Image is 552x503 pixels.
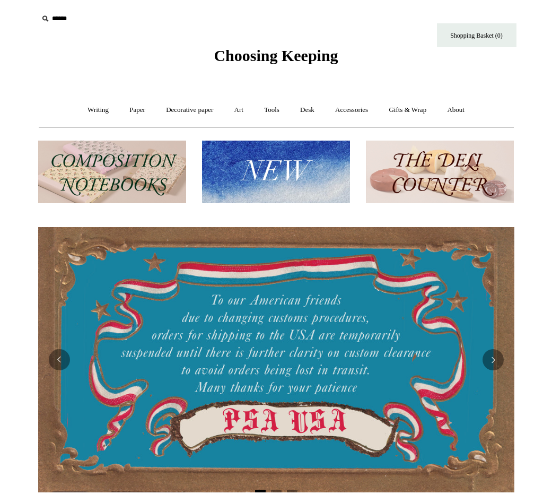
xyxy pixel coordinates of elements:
button: Previous [49,349,70,370]
img: 202302 Composition ledgers.jpg__PID:69722ee6-fa44-49dd-a067-31375e5d54ec [38,141,186,204]
a: Paper [120,96,155,124]
a: Gifts & Wrap [379,96,436,124]
img: USA PSA .jpg__PID:33428022-6587-48b7-8b57-d7eefc91f15a [38,227,514,492]
button: Next [483,349,504,370]
a: Choosing Keeping [214,55,338,63]
button: Page 1 [255,490,266,492]
button: Page 3 [287,490,297,492]
a: Shopping Basket (0) [437,23,516,47]
a: Accessories [326,96,378,124]
a: About [437,96,474,124]
span: Choosing Keeping [214,47,338,64]
a: Writing [78,96,118,124]
img: New.jpg__PID:f73bdf93-380a-4a35-bcfe-7823039498e1 [202,141,350,204]
a: Decorative paper [156,96,223,124]
img: The Deli Counter [366,141,514,204]
a: Tools [255,96,289,124]
button: Page 2 [271,490,282,492]
a: Art [225,96,253,124]
a: Desk [291,96,324,124]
